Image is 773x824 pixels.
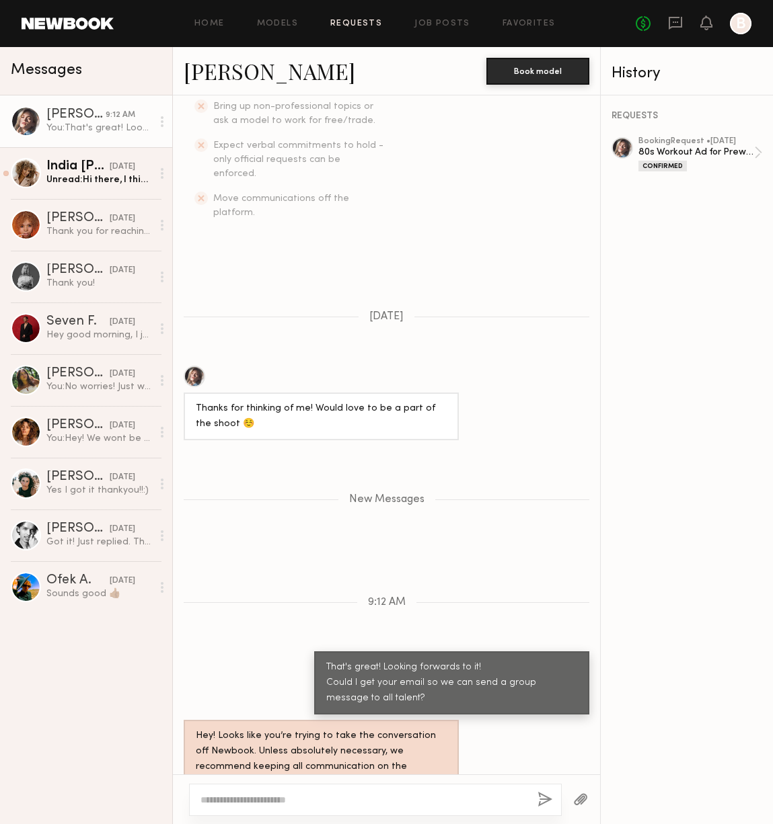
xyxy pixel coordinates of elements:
span: Bring up non-professional topics or ask a model to work for free/trade. [213,102,375,125]
div: Thank you! [46,277,152,290]
span: Messages [11,63,82,78]
span: [DATE] [369,311,404,323]
div: You: Hey! We wont be needing you anymore for this shoot. Thank you [46,432,152,445]
div: Unread: Hi there, I think I might actually do this one without going through the agency [46,173,152,186]
div: Hey! Looks like you’re trying to take the conversation off Newbook. Unless absolutely necessary, ... [196,729,447,790]
div: [PERSON_NAME] [46,212,110,225]
div: REQUESTS [612,112,762,121]
button: Book model [486,58,589,85]
div: Thanks for thinking of me! Would love to be a part of the shoot ☺️ [196,401,447,432]
a: Job Posts [414,19,470,28]
a: B [730,13,751,34]
div: [DATE] [110,575,135,587]
a: bookingRequest •[DATE]80s Workout Ad for Preworkout GummyConfirmed [638,137,762,171]
div: [DATE] [110,212,135,225]
a: Favorites [503,19,556,28]
span: New Messages [349,494,425,505]
div: Sounds good 👍🏽 [46,587,152,600]
a: Models [257,19,298,28]
span: Move communications off the platform. [213,194,349,217]
div: History [612,66,762,81]
div: [DATE] [110,161,135,173]
div: [PERSON_NAME] [46,108,106,122]
div: [DATE] [110,471,135,484]
div: Ofek A. [46,574,110,587]
div: You: No worries! Just wanted to make sure [46,380,152,393]
a: Home [194,19,225,28]
div: 80s Workout Ad for Preworkout Gummy [638,146,754,159]
div: You: That's great! Looking forwards to it! Could I get your email so we can send a group message ... [46,122,152,134]
span: 9:12 AM [368,597,406,608]
div: Hey good morning, I just wanted to say thank you for requesting me and the opportunity.I’m lookin... [46,329,152,341]
div: 9:12 AM [106,109,135,122]
div: [DATE] [110,316,135,329]
div: Got it! Just replied. Thanks so much! [46,536,152,548]
div: Thank you for reaching out to me! I’m very interested and excited for this opportunity! Let me kn... [46,225,152,238]
div: booking Request • [DATE] [638,137,754,146]
span: Expect verbal commitments to hold - only official requests can be enforced. [213,141,383,178]
div: [DATE] [110,419,135,432]
div: [PERSON_NAME] [46,522,110,536]
div: [DATE] [110,523,135,536]
div: India [PERSON_NAME] [46,160,110,173]
div: [PERSON_NAME] [46,419,110,432]
div: Confirmed [638,161,687,171]
a: [PERSON_NAME] [184,56,355,85]
div: [PERSON_NAME] [46,470,110,484]
div: [DATE] [110,368,135,380]
div: [DATE] [110,264,135,277]
div: That's great! Looking forwards to it! Could I get your email so we can send a group message to al... [326,660,577,706]
a: Book model [486,65,589,76]
div: [PERSON_NAME] [46,263,110,277]
div: Yes I got it thankyou!!:) [46,484,152,497]
div: Seven F. [46,315,110,329]
a: Requests [330,19,382,28]
div: [PERSON_NAME] [46,367,110,380]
